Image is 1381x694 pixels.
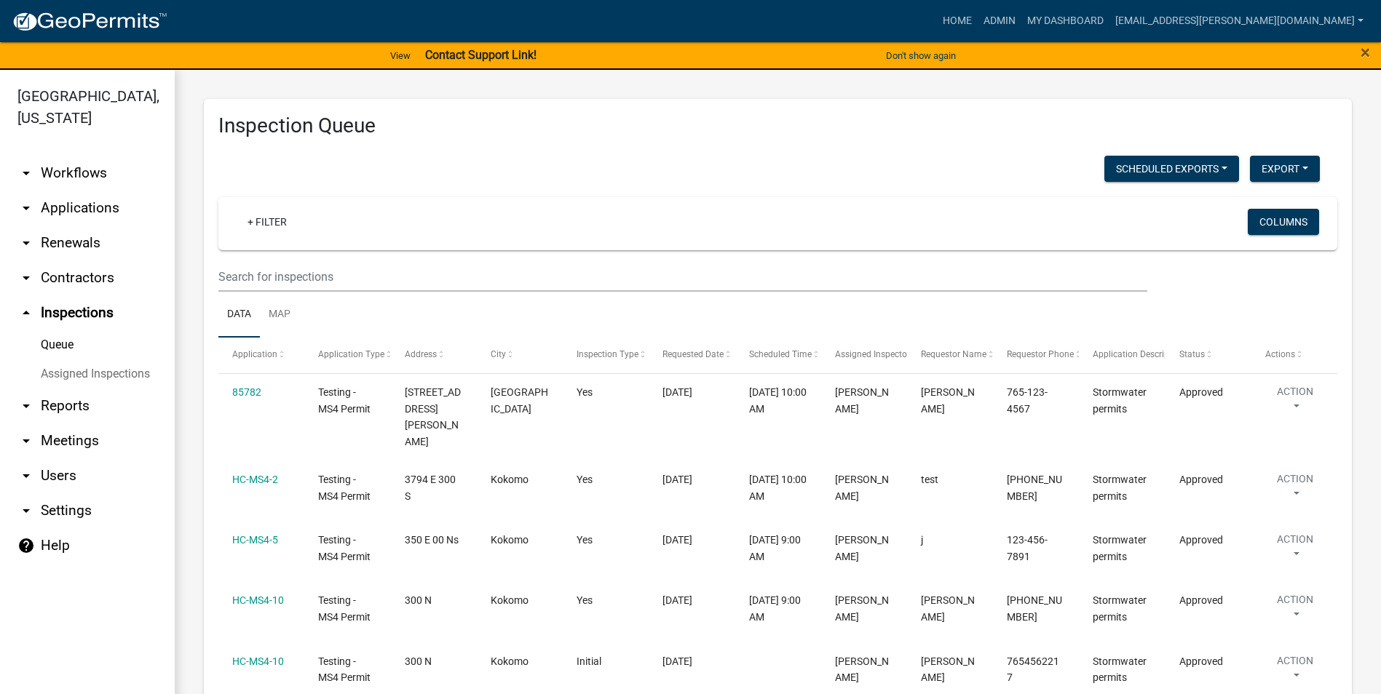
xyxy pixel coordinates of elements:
[1265,384,1325,420] button: Action
[1007,655,1059,684] span: 7654562217
[749,384,807,418] div: [DATE] 10:00 AM
[1093,474,1147,502] span: Stormwater permits
[318,534,371,562] span: Testing - MS4 Permit
[318,386,371,415] span: Testing - MS4 Permit
[405,349,437,359] span: Address
[17,269,35,287] i: arrow_drop_down
[1007,474,1062,502] span: 765-480-3675
[1093,534,1147,562] span: Stormwater permits
[921,594,975,623] span: Megan Moss
[1079,338,1165,372] datatable-header-cell: Application Description
[405,594,432,606] span: 300 N
[937,7,978,35] a: Home
[662,349,724,359] span: Requested Date
[921,349,986,359] span: Requestor Name
[232,534,278,546] a: HC-MS4-5
[17,199,35,217] i: arrow_drop_down
[577,655,601,667] span: Initial
[491,474,529,485] span: Kokomo
[491,386,548,415] span: Russiaville
[907,338,993,372] datatable-header-cell: Requestor Name
[1179,534,1223,546] span: Approved
[218,113,1337,138] h3: Inspection Queue
[835,349,910,359] span: Assigned Inspector
[749,349,812,359] span: Scheduled Time
[491,534,529,546] span: Kokomo
[1265,592,1325,629] button: Action
[491,655,529,667] span: Kokomo
[232,349,277,359] span: Application
[477,338,563,372] datatable-header-cell: City
[1179,386,1223,398] span: Approved
[17,537,35,554] i: help
[1265,471,1325,508] button: Action
[17,304,35,322] i: arrow_drop_up
[749,592,807,626] div: [DATE] 9:00 AM
[260,292,299,338] a: Map
[835,594,889,623] span: Megan Moss
[1007,386,1048,415] span: 765-123-4567
[1251,338,1337,372] datatable-header-cell: Actions
[563,338,649,372] datatable-header-cell: Inspection Type
[821,338,907,372] datatable-header-cell: Assigned Inspector
[491,594,529,606] span: Kokomo
[1265,653,1325,690] button: Action
[304,338,390,372] datatable-header-cell: Application Type
[236,209,298,235] a: + Filter
[1104,156,1239,182] button: Scheduled Exports
[835,474,889,502] span: Megan Moss
[835,655,889,684] span: Megan Moss
[218,338,304,372] datatable-header-cell: Application
[662,386,692,398] span: 01/12/2023
[405,386,461,447] span: 5546 Woods View Ct
[1179,594,1223,606] span: Approved
[1007,594,1062,623] span: 765-480-3675
[880,44,962,68] button: Don't show again
[749,471,807,505] div: [DATE] 10:00 AM
[921,534,923,546] span: j
[232,594,284,606] a: HC-MS4-10
[405,655,432,667] span: 300 N
[1093,594,1147,623] span: Stormwater permits
[218,262,1147,292] input: Search for inspections
[662,534,692,546] span: 02/15/2023
[405,534,459,546] span: 350 E 00 Ns
[749,532,807,565] div: [DATE] 9:00 AM
[17,502,35,519] i: arrow_drop_down
[318,594,371,623] span: Testing - MS4 Permit
[1361,42,1370,63] span: ×
[17,164,35,182] i: arrow_drop_down
[1165,338,1251,372] datatable-header-cell: Status
[1093,655,1147,684] span: Stormwater permits
[218,292,260,338] a: Data
[232,386,261,398] a: 85782
[978,7,1021,35] a: Admin
[735,338,820,372] datatable-header-cell: Scheduled Time
[1007,534,1048,562] span: 123-456-7891
[662,594,692,606] span: 03/01/2023
[1109,7,1369,35] a: [EMAIL_ADDRESS][PERSON_NAME][DOMAIN_NAME]
[1179,655,1223,667] span: Approved
[1093,349,1184,359] span: Application Description
[17,234,35,252] i: arrow_drop_down
[1021,7,1109,35] a: My Dashboard
[1361,44,1370,61] button: Close
[835,386,889,415] span: Megan Moss
[921,386,975,415] span: Baker
[384,44,416,68] a: View
[1250,156,1320,182] button: Export
[17,432,35,450] i: arrow_drop_down
[662,474,692,485] span: 01/13/2023
[1265,532,1325,568] button: Action
[390,338,476,372] datatable-header-cell: Address
[577,386,593,398] span: Yes
[1093,386,1147,415] span: Stormwater permits
[577,474,593,485] span: Yes
[232,655,284,667] a: HC-MS4-10
[491,349,506,359] span: City
[577,349,638,359] span: Inspection Type
[921,655,975,684] span: Megan Moss
[405,474,456,502] span: 3794 E 300 S
[425,48,537,62] strong: Contact Support Link!
[232,474,278,485] a: HC-MS4-2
